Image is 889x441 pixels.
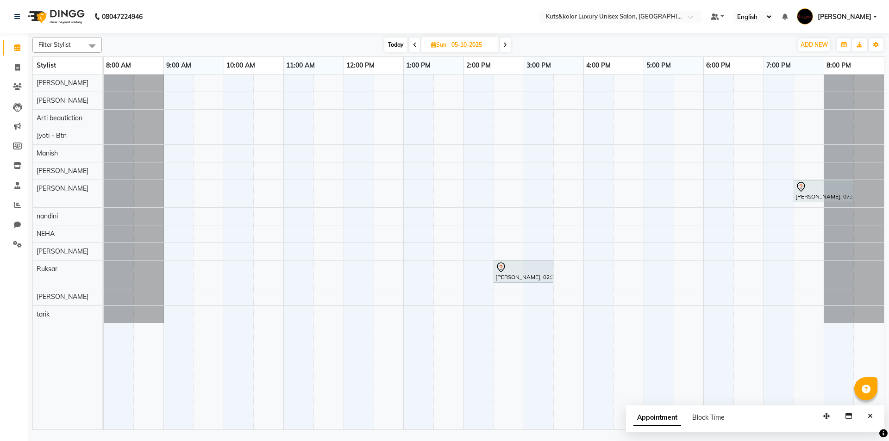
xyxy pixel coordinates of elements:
[24,4,87,30] img: logo
[37,96,88,105] span: [PERSON_NAME]
[464,59,493,72] a: 2:00 PM
[164,59,194,72] a: 9:00 AM
[449,38,495,52] input: 2025-10-05
[429,41,449,48] span: Sun
[284,59,317,72] a: 11:00 AM
[824,59,853,72] a: 8:00 PM
[692,413,725,422] span: Block Time
[37,265,57,273] span: Ruksar
[344,59,377,72] a: 12:00 PM
[37,167,88,175] span: [PERSON_NAME]
[818,12,871,22] span: [PERSON_NAME]
[524,59,553,72] a: 3:00 PM
[37,61,56,69] span: Stylist
[37,212,58,220] span: nandini
[104,59,133,72] a: 8:00 AM
[37,79,88,87] span: [PERSON_NAME]
[37,184,88,193] span: [PERSON_NAME]
[801,41,828,48] span: ADD NEW
[404,59,433,72] a: 1:00 PM
[797,8,813,25] img: Jasim Ansari
[704,59,733,72] a: 6:00 PM
[37,247,88,255] span: [PERSON_NAME]
[384,37,407,52] span: Today
[37,114,82,122] span: Arti beautiction
[633,410,681,426] span: Appointment
[798,38,830,51] button: ADD NEW
[224,59,257,72] a: 10:00 AM
[38,41,71,48] span: Filter Stylist
[37,131,67,140] span: Jyoti - Btn
[37,292,88,301] span: [PERSON_NAME]
[37,230,55,238] span: NEHA
[37,149,58,157] span: Manish
[850,404,880,432] iframe: chat widget
[764,59,793,72] a: 7:00 PM
[584,59,613,72] a: 4:00 PM
[495,262,552,281] div: [PERSON_NAME], 02:30 PM-03:30 PM, Tan clearing facial
[644,59,673,72] a: 5:00 PM
[37,310,50,318] span: tarik
[102,4,143,30] b: 08047224946
[795,181,852,201] div: [PERSON_NAME], 07:30 PM-08:30 PM, Haircut - Stylist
